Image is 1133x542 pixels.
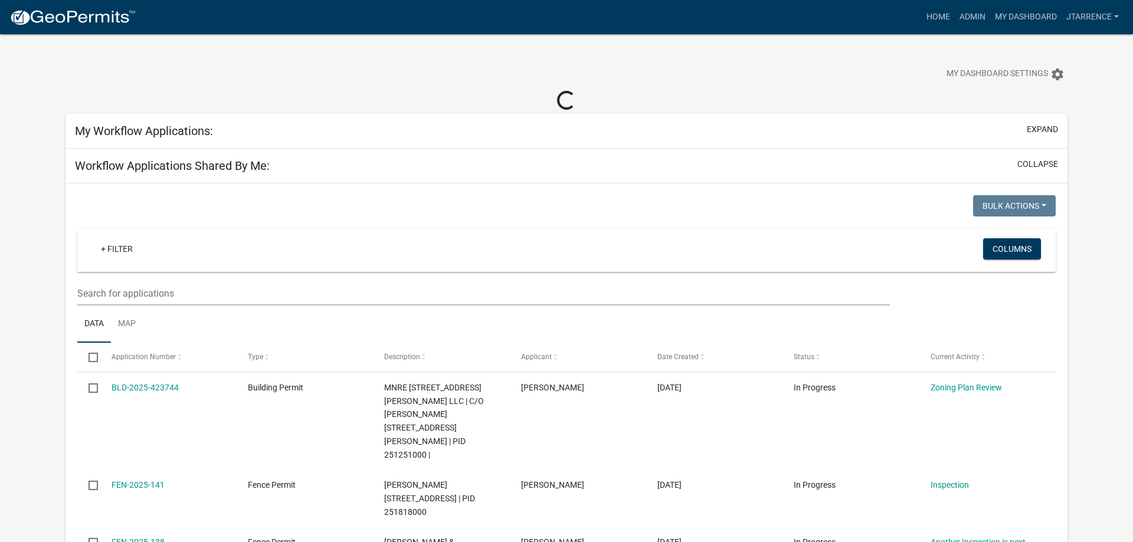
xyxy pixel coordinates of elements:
span: Sally Johnson [521,480,584,490]
span: Description [384,353,420,361]
a: + Filter [91,238,142,259]
datatable-header-cell: Status [782,343,919,371]
span: Type [248,353,263,361]
a: Home [922,6,955,28]
input: Search for applications [77,281,890,306]
span: Current Activity [931,353,980,361]
datatable-header-cell: Current Activity [919,343,1056,371]
a: jtarrence [1062,6,1124,28]
button: My Dashboard Settingssettings [937,63,1074,86]
datatable-header-cell: Application Number [100,343,236,371]
span: 05/06/2025 [657,480,682,490]
button: Columns [983,238,1041,259]
span: Brett Stanek [521,383,584,392]
span: My Dashboard Settings [947,67,1048,81]
span: Building Permit [248,383,303,392]
span: 05/20/2025 [657,383,682,392]
datatable-header-cell: Type [237,343,373,371]
a: FEN-2025-141 [112,480,165,490]
a: Map [111,306,143,343]
datatable-header-cell: Date Created [646,343,782,371]
a: BLD-2025-423744 [112,383,179,392]
a: Admin [955,6,990,28]
a: Zoning Plan Review [931,383,1002,392]
button: collapse [1017,158,1058,170]
span: Applicant [521,353,552,361]
a: Data [77,306,111,343]
span: Fence Permit [248,480,296,490]
datatable-header-cell: Select [77,343,100,371]
button: expand [1027,123,1058,136]
a: My Dashboard [990,6,1062,28]
datatable-header-cell: Applicant [510,343,646,371]
span: JOHNSON,SALLY A 730 SHORE ACRES RD, Houston County | PID 251818000 [384,480,475,517]
span: In Progress [794,480,836,490]
span: In Progress [794,383,836,392]
h5: Workflow Applications Shared By Me: [75,159,270,173]
span: Date Created [657,353,699,361]
button: Bulk Actions [973,195,1056,216]
span: Status [794,353,814,361]
i: settings [1050,67,1065,81]
h5: My Workflow Applications: [75,124,213,138]
span: MNRE 270 STRUPP AVE LLC | C/O JEREMY HAGAN 270 STRUPP AVE, Houston County | PID 251251000 | [384,383,484,459]
a: Inspection [931,480,969,490]
span: Application Number [112,353,176,361]
datatable-header-cell: Description [373,343,509,371]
